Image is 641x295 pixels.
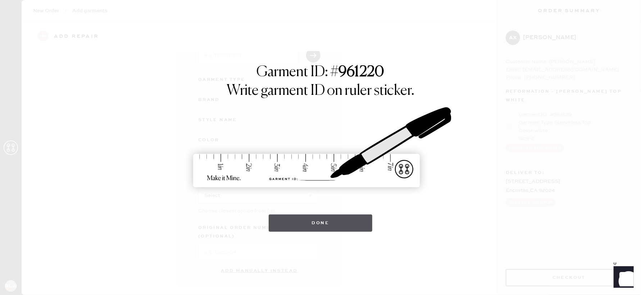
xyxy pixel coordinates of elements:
iframe: Front Chat [607,263,638,294]
h1: Write garment ID on ruler sticker. [227,82,414,100]
img: ruler-sticker-sharpie.svg [186,89,455,207]
strong: 961220 [339,65,385,79]
h1: Garment ID: # [257,64,385,82]
button: Done [269,215,373,232]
